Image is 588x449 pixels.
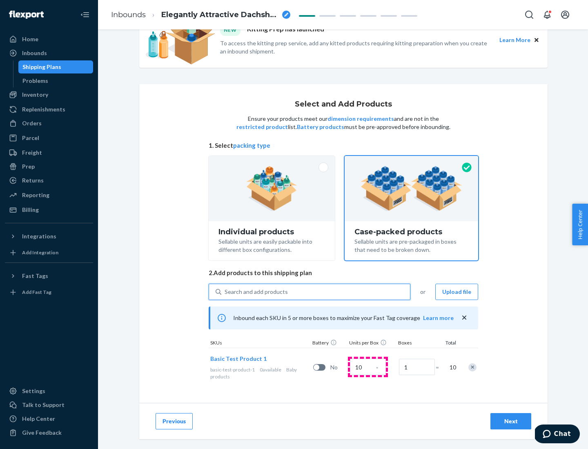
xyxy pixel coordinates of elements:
[22,176,44,184] div: Returns
[209,339,311,348] div: SKUs
[22,134,39,142] div: Parcel
[22,206,39,214] div: Billing
[354,236,468,254] div: Sellable units are pre-packaged in boxes that need to be broken down.
[210,366,310,380] div: Baby products
[161,10,279,20] span: Elegantly Attractive Dachshund
[297,123,344,131] button: Battery products
[220,39,492,56] p: To access the kitting prep service, add any kitted products requiring kitting preparation when yo...
[209,307,478,329] div: Inbound each SKU in 5 or more boxes to maximize your Fast Tag coverage
[22,249,58,256] div: Add Integration
[5,47,93,60] a: Inbounds
[460,313,468,322] button: close
[22,401,65,409] div: Talk to Support
[5,412,93,425] a: Help Center
[295,100,392,109] h1: Select and Add Products
[22,49,47,57] div: Inbounds
[22,162,35,171] div: Prep
[218,228,325,236] div: Individual products
[22,191,49,199] div: Reporting
[535,425,580,445] iframe: Opens a widget where you can chat to one of our agents
[5,160,93,173] a: Prep
[209,269,478,277] span: 2. Add products to this shipping plan
[5,426,93,439] button: Give Feedback
[350,359,386,375] input: Case Quantity
[210,355,267,362] span: Basic Test Product 1
[22,77,48,85] div: Problems
[9,11,44,19] img: Flexport logo
[5,230,93,243] button: Integrations
[111,10,146,19] a: Inbounds
[22,119,42,127] div: Orders
[572,204,588,245] button: Help Center
[220,24,241,36] div: NEW
[330,363,347,371] span: No
[5,174,93,187] a: Returns
[354,228,468,236] div: Case-packed products
[347,339,396,348] div: Units per Box
[209,141,478,150] span: 1. Select
[435,284,478,300] button: Upload file
[5,146,93,159] a: Freight
[5,269,93,282] button: Fast Tags
[105,3,297,27] ol: breadcrumbs
[260,367,281,373] span: 0 available
[5,131,93,144] a: Parcel
[218,236,325,254] div: Sellable units are easily packable into different box configurations.
[5,246,93,259] a: Add Integration
[5,33,93,46] a: Home
[22,289,51,296] div: Add Fast Tag
[497,417,524,425] div: Next
[22,91,48,99] div: Inventory
[521,7,537,23] button: Open Search Box
[18,74,94,87] a: Problems
[5,398,93,411] button: Talk to Support
[210,367,255,373] span: basic-test-product-1
[532,36,541,44] button: Close
[5,189,93,202] a: Reporting
[5,385,93,398] a: Settings
[22,429,62,437] div: Give Feedback
[22,232,56,240] div: Integrations
[22,387,45,395] div: Settings
[22,272,48,280] div: Fast Tags
[22,35,38,43] div: Home
[490,413,531,429] button: Next
[557,7,573,23] button: Open account menu
[22,149,42,157] div: Freight
[5,88,93,101] a: Inventory
[233,141,270,150] button: packing type
[5,286,93,299] a: Add Fast Tag
[448,363,456,371] span: 10
[22,415,55,423] div: Help Center
[399,359,435,375] input: Number of boxes
[396,339,437,348] div: Boxes
[539,7,555,23] button: Open notifications
[499,36,530,44] button: Learn More
[77,7,93,23] button: Close Navigation
[5,103,93,116] a: Replenishments
[468,363,477,371] div: Remove Item
[210,355,267,363] button: Basic Test Product 1
[311,339,347,348] div: Battery
[156,413,193,429] button: Previous
[423,314,454,322] button: Learn more
[436,363,444,371] span: =
[361,166,462,211] img: case-pack.59cecea509d18c883b923b81aeac6d0b.png
[420,288,425,296] span: or
[246,166,297,211] img: individual-pack.facf35554cb0f1810c75b2bd6df2d64e.png
[236,123,288,131] button: restricted product
[5,117,93,130] a: Orders
[225,288,288,296] div: Search and add products
[18,60,94,73] a: Shipping Plans
[5,203,93,216] a: Billing
[236,115,451,131] p: Ensure your products meet our and are not in the list. must be pre-approved before inbounding.
[437,339,458,348] div: Total
[247,24,324,36] p: Kitting Prep has launched
[22,105,65,113] div: Replenishments
[22,63,61,71] div: Shipping Plans
[327,115,394,123] button: dimension requirements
